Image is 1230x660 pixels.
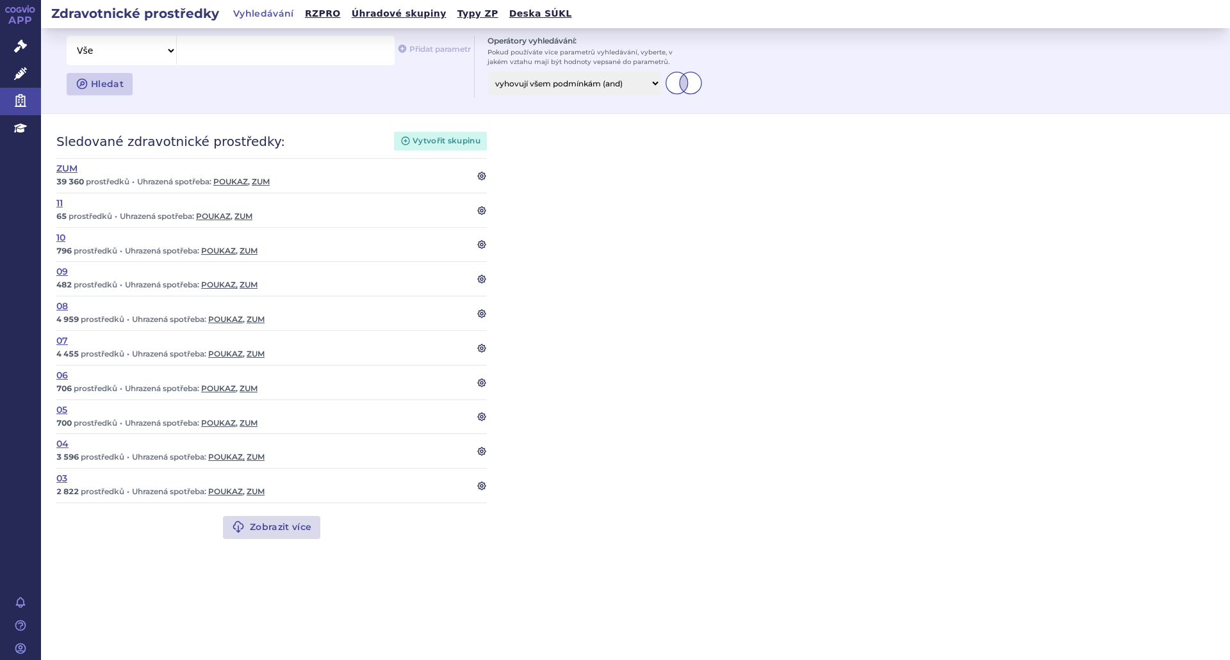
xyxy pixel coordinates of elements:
[56,280,461,291] p: prostředků Uhrazená spotřeba:
[56,418,461,429] p: prostředků Uhrazená spotřeba:
[56,177,84,186] strong: 39 360
[56,452,461,463] p: prostředků Uhrazená spotřeba:
[348,5,450,22] a: Úhradové skupiny
[56,280,72,289] strong: 482
[124,349,132,360] span: •
[88,78,124,90] span: Hledat
[247,521,312,533] span: Zobrazit více
[56,487,79,496] strong: 2 822
[252,177,270,186] a: zum
[488,36,702,48] h3: Operátory vyhledávání:
[247,314,265,324] a: zum
[247,452,265,462] a: zum
[56,487,461,497] p: prostředků Uhrazená spotřeba:
[301,5,345,22] a: RZPRO
[41,4,229,22] h2: Zdravotnické prostředky
[208,452,245,462] a: poukaz,
[397,44,471,55] button: Přidat parametr
[56,383,72,393] strong: 706
[247,487,265,496] a: zum
[394,132,487,150] button: Vytvořit skupinu
[124,487,132,497] span: •
[234,211,252,221] a: zum
[67,73,133,96] button: Hledat
[124,452,132,463] span: •
[56,336,461,345] a: 07
[56,302,461,310] a: 08
[201,383,238,393] a: poukaz,
[201,246,238,255] a: poukaz,
[124,314,132,325] span: •
[223,516,321,539] button: Zobrazit více
[56,474,461,483] a: 03
[56,349,461,360] p: prostředků Uhrazená spotřeba:
[117,246,125,257] span: •
[56,405,461,414] a: 05
[56,267,461,276] a: 09
[240,383,258,393] a: zum
[56,439,461,448] a: 04
[201,280,238,289] a: poukaz,
[117,418,125,429] span: •
[240,280,258,289] a: zum
[240,246,258,255] a: zum
[117,280,125,291] span: •
[454,5,502,22] a: Typy ZP
[247,349,265,358] a: zum
[117,383,125,394] span: •
[56,418,72,428] strong: 700
[56,314,461,325] p: prostředků Uhrazená spotřeba:
[56,452,79,462] strong: 3 596
[56,349,79,358] strong: 4 455
[56,134,285,149] h1: Sledované zdravotnické prostředky:
[112,211,120,222] span: •
[56,211,461,222] p: prostředků Uhrazená spotřeba:
[56,371,461,380] a: 06
[196,211,233,221] a: poukaz,
[56,383,461,394] p: prostředků Uhrazená spotřeba:
[240,418,258,428] a: zum
[56,314,79,324] strong: 4 959
[208,349,245,358] a: poukaz,
[213,177,250,186] a: poukaz,
[56,246,461,257] p: prostředků Uhrazená spotřeba:
[56,198,461,207] a: 11
[208,487,245,496] a: poukaz,
[56,177,461,188] p: prostředků Uhrazená spotřeba:
[129,177,137,188] span: •
[201,418,238,428] a: poukaz,
[56,246,72,255] strong: 796
[56,233,461,242] a: 10
[505,5,576,22] a: Deska SÚKL
[208,314,245,324] a: poukaz,
[56,164,461,173] a: ZUM
[56,211,67,221] strong: 65
[488,47,693,67] p: Pokud používáte více parametrů vyhledávání, vyberte, v jakém vztahu mají být hodnoty vepsané do p...
[229,5,298,23] a: Vyhledávání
